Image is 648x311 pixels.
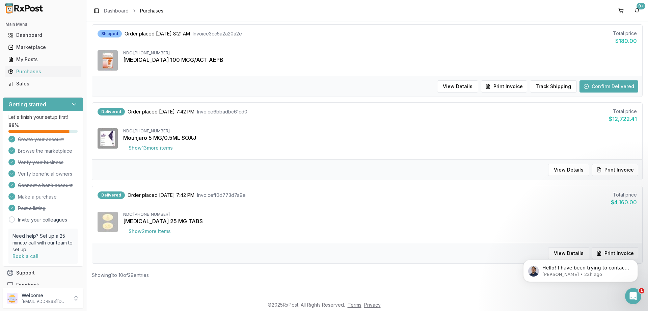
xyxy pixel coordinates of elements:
div: Total price [613,30,637,37]
button: Sales [3,78,83,89]
div: Total price [611,191,637,198]
span: Invoice ff0d773d7a9e [197,192,246,199]
div: My Posts [8,56,78,63]
div: Shipped [98,30,122,37]
span: 88 % [8,122,19,129]
div: Mounjaro 5 MG/0.5ML SOAJ [123,134,637,142]
a: Dashboard [104,7,129,14]
span: Order placed [DATE] 7:42 PM [128,192,194,199]
button: My Posts [3,54,83,65]
button: Purchases [3,66,83,77]
button: View Details [437,80,478,93]
a: Dashboard [5,29,81,41]
div: Marketplace [8,44,78,51]
iframe: Intercom notifications message [513,245,648,293]
button: Confirm Delivered [579,80,638,93]
button: 9+ [632,5,643,16]
button: Support [3,267,83,279]
span: Verify beneficial owners [18,171,72,177]
span: Invoice 6bbadbc61cd0 [197,108,247,115]
div: $4,160.00 [611,198,637,206]
div: [MEDICAL_DATA] 100 MCG/ACT AEPB [123,56,637,64]
span: Create your account [18,136,64,143]
span: Order placed [DATE] 8:21 AM [125,30,190,37]
div: Sales [8,80,78,87]
div: NDC: [PHONE_NUMBER] [123,128,637,134]
button: Track Shipping [530,80,577,93]
a: Marketplace [5,41,81,53]
p: Need help? Set up a 25 minute call with our team to set up. [12,233,74,253]
div: Delivered [98,108,125,115]
a: Sales [5,78,81,90]
button: Feedback [3,279,83,291]
a: Terms [348,302,361,308]
button: Dashboard [3,30,83,41]
h3: Getting started [8,100,46,108]
a: Invite your colleagues [18,216,67,223]
div: NDC: [PHONE_NUMBER] [123,50,637,56]
div: [MEDICAL_DATA] 25 MG TABS [123,217,637,225]
a: Book a call [12,253,38,259]
img: RxPost Logo [3,3,46,14]
img: Arnuity Ellipta 100 MCG/ACT AEPB [98,50,118,71]
p: [EMAIL_ADDRESS][DOMAIN_NAME] [22,299,69,304]
span: Browse the marketplace [18,148,72,154]
div: $180.00 [613,37,637,45]
img: Jardiance 25 MG TABS [98,212,118,232]
button: Marketplace [3,42,83,53]
span: Post a listing [18,205,46,212]
a: My Posts [5,53,81,66]
p: Welcome [22,292,69,299]
a: Privacy [364,302,381,308]
div: Showing 1 to 10 of 29 entries [92,272,149,279]
div: Dashboard [8,32,78,38]
span: Verify your business [18,159,63,166]
button: View Details [548,164,589,176]
button: Show2more items [123,225,176,237]
button: Show13more items [123,142,178,154]
span: Invoice 3cc5a2a20a2e [193,30,242,37]
span: Order placed [DATE] 7:42 PM [128,108,194,115]
div: Delivered [98,191,125,199]
span: Purchases [140,7,163,14]
span: 1 [639,288,644,293]
button: Print Invoice [481,80,527,93]
span: Make a purchase [18,193,57,200]
div: Purchases [8,68,78,75]
nav: breadcrumb [104,7,163,14]
div: Total price [609,108,637,115]
button: Print Invoice [592,164,638,176]
h2: Main Menu [5,22,81,27]
p: Let's finish your setup first! [8,114,78,121]
img: Mounjaro 5 MG/0.5ML SOAJ [98,128,118,149]
span: Connect a bank account [18,182,73,189]
img: User avatar [7,293,18,304]
iframe: Intercom live chat [625,288,641,304]
div: $12,722.41 [609,115,637,123]
div: NDC: [PHONE_NUMBER] [123,212,637,217]
span: Feedback [16,282,39,288]
a: Purchases [5,66,81,78]
div: 9+ [637,3,645,9]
